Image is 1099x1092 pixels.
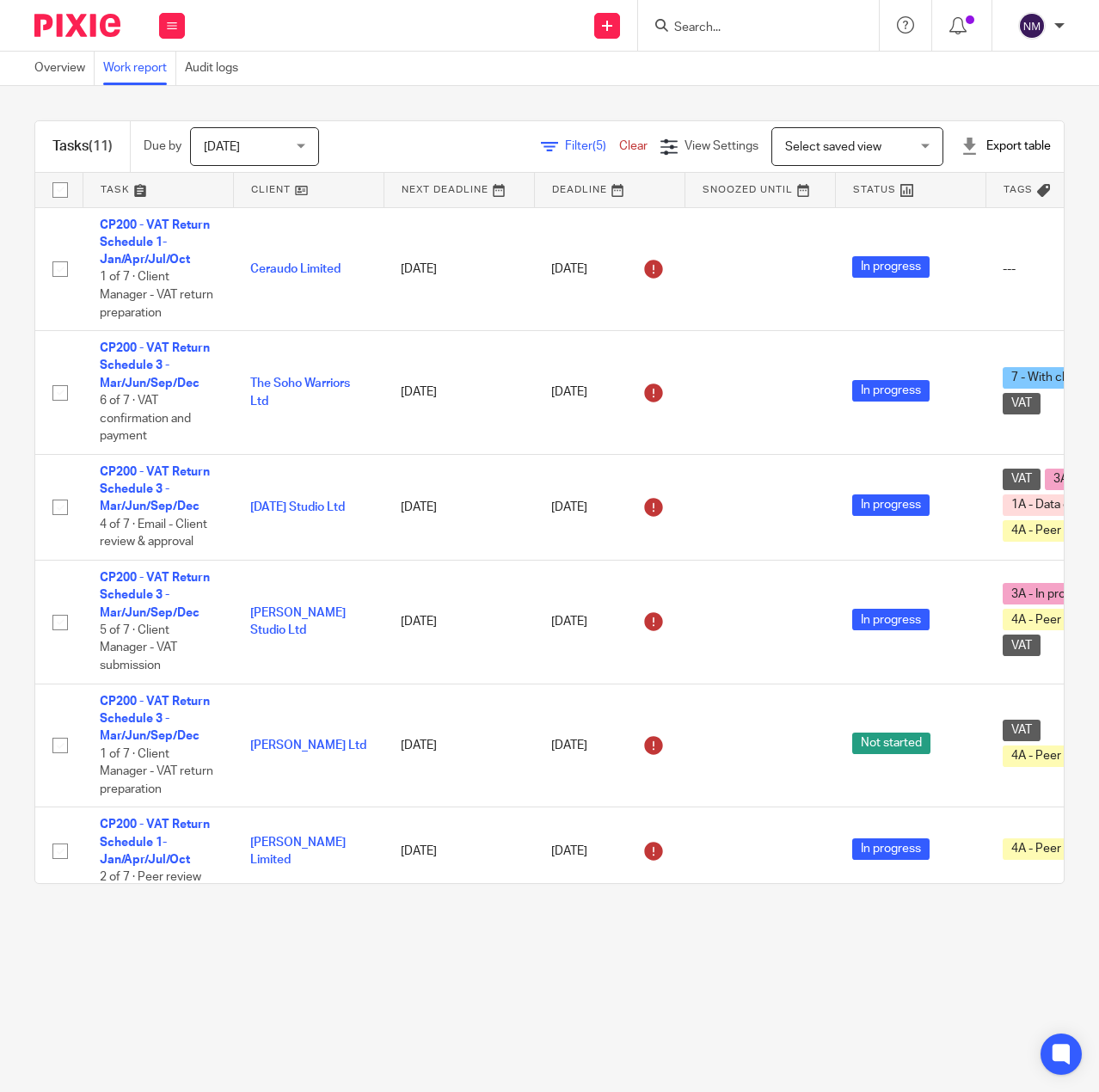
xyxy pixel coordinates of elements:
div: [DATE] [551,255,667,283]
a: CP200 - VAT Return Schedule 1- Jan/Apr/Jul/Oct [100,219,210,267]
div: Export table [961,138,1051,155]
span: 5 of 7 · Client Manager - VAT submission [100,624,177,672]
a: [PERSON_NAME] Studio Ltd [250,607,346,636]
td: [DATE] [384,207,534,331]
div: [DATE] [551,837,667,865]
input: Search [672,21,827,36]
span: Filter [565,140,619,152]
span: 6 of 7 · VAT confirmation and payment [100,395,191,442]
a: CP200 - VAT Return Schedule 3 - Mar/Jun/Sep/Dec [100,572,210,619]
span: In progress [852,256,930,278]
span: Tags [1004,185,1033,194]
span: (11) [89,139,113,153]
span: Select saved view [785,141,881,153]
span: (5) [592,140,606,152]
a: Ceraudo Limited [250,263,341,275]
a: [PERSON_NAME] Ltd [250,739,366,752]
span: VAT [1003,393,1041,414]
span: [DATE] [204,141,240,153]
a: CP200 - VAT Return Schedule 1- Jan/Apr/Jul/Oct [100,819,210,866]
img: Pixie [34,14,120,37]
span: View Settings [685,140,758,152]
span: 4 of 7 · Email - Client review & approval [100,518,207,549]
p: Due by [144,138,181,155]
h1: Tasks [52,138,113,156]
a: Work report [103,52,176,85]
td: [DATE] [384,684,534,807]
a: Clear [619,140,648,152]
div: [DATE] [551,494,667,521]
a: Audit logs [185,52,247,85]
a: Overview [34,52,95,85]
span: Not started [852,733,930,754]
span: In progress [852,838,930,860]
img: svg%3E [1018,12,1046,40]
td: [DATE] [384,560,534,684]
div: [DATE] [551,608,667,635]
a: CP200 - VAT Return Schedule 3 - Mar/Jun/Sep/Dec [100,696,210,743]
a: [PERSON_NAME] Limited [250,837,346,866]
span: VAT [1003,469,1041,490]
a: CP200 - VAT Return Schedule 3 - Mar/Jun/Sep/Dec [100,466,210,513]
a: CP200 - VAT Return Schedule 3 - Mar/Jun/Sep/Dec [100,342,210,390]
span: VAT [1003,720,1041,741]
td: [DATE] [384,331,534,455]
span: 2 of 7 · Peer review [100,871,201,883]
span: 1 of 7 · Client Manager - VAT return preparation [100,748,213,795]
span: In progress [852,609,930,630]
div: [DATE] [551,732,667,759]
span: In progress [852,494,930,516]
td: [DATE] [384,454,534,560]
td: [DATE] [384,807,534,896]
span: 1 of 7 · Client Manager - VAT return preparation [100,272,213,319]
span: VAT [1003,635,1041,656]
div: [DATE] [551,379,667,407]
span: In progress [852,380,930,402]
a: The Soho Warriors Ltd [250,377,350,407]
a: [DATE] Studio Ltd [250,501,345,513]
